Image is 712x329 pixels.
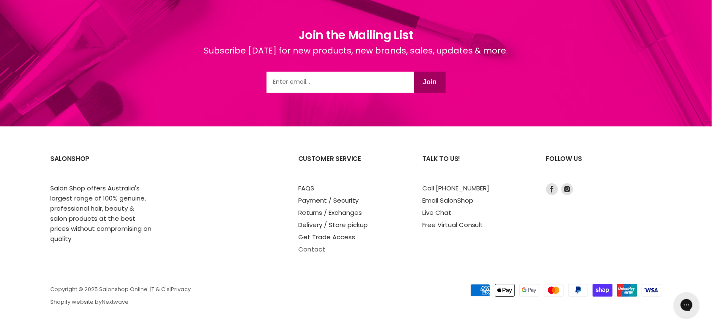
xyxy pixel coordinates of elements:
[204,27,508,44] h1: Join the Mailing List
[298,220,368,229] a: Delivery / Store pickup
[298,245,325,254] a: Contact
[422,184,490,193] a: Call [PHONE_NUMBER]
[298,233,355,241] a: Get Trade Access
[670,289,704,321] iframe: Gorgias live chat messenger
[546,148,662,183] h2: Follow us
[298,184,314,193] a: FAQS
[414,72,446,93] button: Join
[50,183,151,244] p: Salon Shop offers Australia's largest range of 100% genuine, professional hair, beauty & salon pr...
[422,208,451,217] a: Live Chat
[298,148,405,183] h2: Customer Service
[50,286,412,305] p: Copyright © 2025 Salonshop Online. | | Shopify website by
[298,196,359,205] a: Payment / Security
[422,220,483,229] a: Free Virtual Consult
[267,72,414,93] input: Email
[298,208,362,217] a: Returns / Exchanges
[422,196,473,205] a: Email SalonShop
[204,44,508,72] div: Subscribe [DATE] for new products, new brands, sales, updates & more.
[422,148,529,183] h2: Talk to us!
[102,298,129,306] a: Nextwave
[151,285,170,293] a: T & C's
[50,148,157,183] h2: SalonShop
[171,285,191,293] a: Privacy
